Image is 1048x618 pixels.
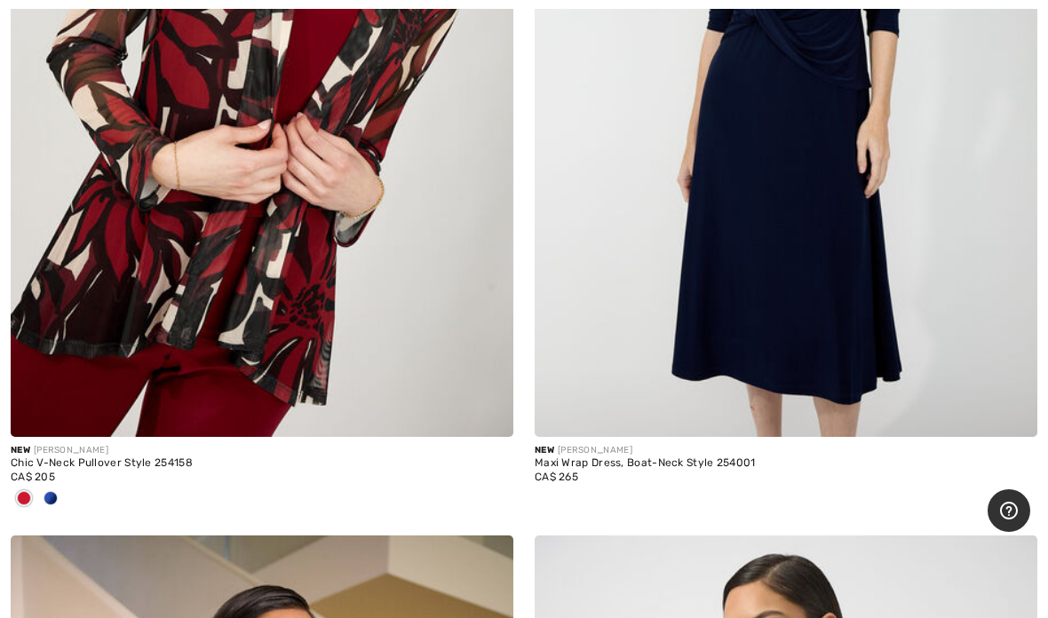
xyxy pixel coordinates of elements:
span: New [11,445,30,456]
span: CA$ 265 [535,471,578,483]
div: Cabernet/black [11,485,37,514]
div: [PERSON_NAME] [11,444,513,457]
span: CA$ 205 [11,471,55,483]
iframe: Opens a widget where you can find more information [988,489,1030,534]
div: Maxi Wrap Dress, Boat-Neck Style 254001 [535,457,1037,470]
div: Royal Sapphire 163 [37,485,64,514]
span: New [535,445,554,456]
div: [PERSON_NAME] [535,444,1037,457]
div: Chic V-Neck Pullover Style 254158 [11,457,513,470]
